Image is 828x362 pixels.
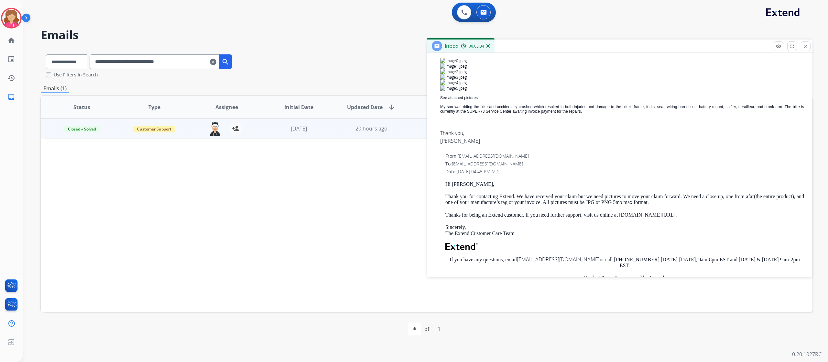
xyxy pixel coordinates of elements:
img: image1.jpeg [440,63,804,69]
div: From: [445,153,804,159]
div: 1 [432,322,446,335]
p: My son was riding the bike and accidentally crashed which resulted in both injuries and damage to... [440,105,804,114]
div: of [424,325,429,333]
p: Emails (1) [41,85,69,93]
p: 0.20.1027RC [792,350,822,358]
h2: Emails [41,28,812,41]
label: Use Filters In Search [54,72,98,78]
mat-icon: search [222,58,229,66]
span: Type [148,103,160,111]
span: [DATE] [291,125,307,132]
img: agent-avatar [209,122,222,136]
span: 20 hours ago [355,125,387,132]
span: [EMAIL_ADDRESS][DOMAIN_NAME] [458,153,529,159]
img: image4.jpeg [440,80,804,85]
span: 00:05:34 [469,44,484,49]
span: Status [73,103,90,111]
span: Closed – Solved [64,126,100,132]
span: Inbox [445,42,458,50]
mat-icon: close [803,43,809,49]
span: Assignee [215,103,238,111]
p: If you have any questions, email or call [PHONE_NUMBER] [DATE]-[DATE], 9am-8pm EST and [DATE] & [... [445,256,804,269]
mat-icon: arrow_downward [388,103,396,111]
span: [DATE] 04:45 PM MDT [457,168,501,175]
mat-icon: fullscreen [789,43,795,49]
mat-icon: person_add [232,125,240,132]
p: Thanks for being an Extend customer. If you need further support, visit us online at [DOMAIN_NAME... [445,212,804,218]
span: [EMAIL_ADDRESS][DOMAIN_NAME] [452,161,523,167]
mat-icon: history [7,74,15,82]
p: Hi [PERSON_NAME], [445,181,804,187]
p: Product Protection powered by Extend. Extend, Inc. is the Administrator and Extend Warranty Servi... [445,275,804,305]
img: image3.jpeg [440,74,804,80]
img: image2.jpeg [440,69,804,74]
mat-icon: home [7,37,15,44]
p: Sincerely, The Extend Customer Care Team [445,224,804,236]
mat-icon: inbox [7,93,15,101]
img: image5.jpeg [440,85,804,91]
span: Updated Date [347,103,383,111]
mat-icon: remove_red_eye [776,43,781,49]
div: To: [445,161,804,167]
img: avatar [2,9,20,27]
div: [PERSON_NAME] [440,137,804,145]
span: Customer Support [133,126,175,132]
mat-icon: list_alt [7,55,15,63]
mat-icon: clear [210,58,216,66]
img: Extend Logo [445,243,478,250]
div: Date: [445,168,804,175]
a: [EMAIL_ADDRESS][DOMAIN_NAME] [517,256,600,263]
img: image0.jpeg [440,58,804,63]
div: Thank you, [440,129,804,137]
p: Thank you for contacting Extend. We have received your claim but we need pictures to move your cl... [445,194,804,206]
span: Initial Date [284,103,313,111]
p: See attached pictures [440,96,804,100]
